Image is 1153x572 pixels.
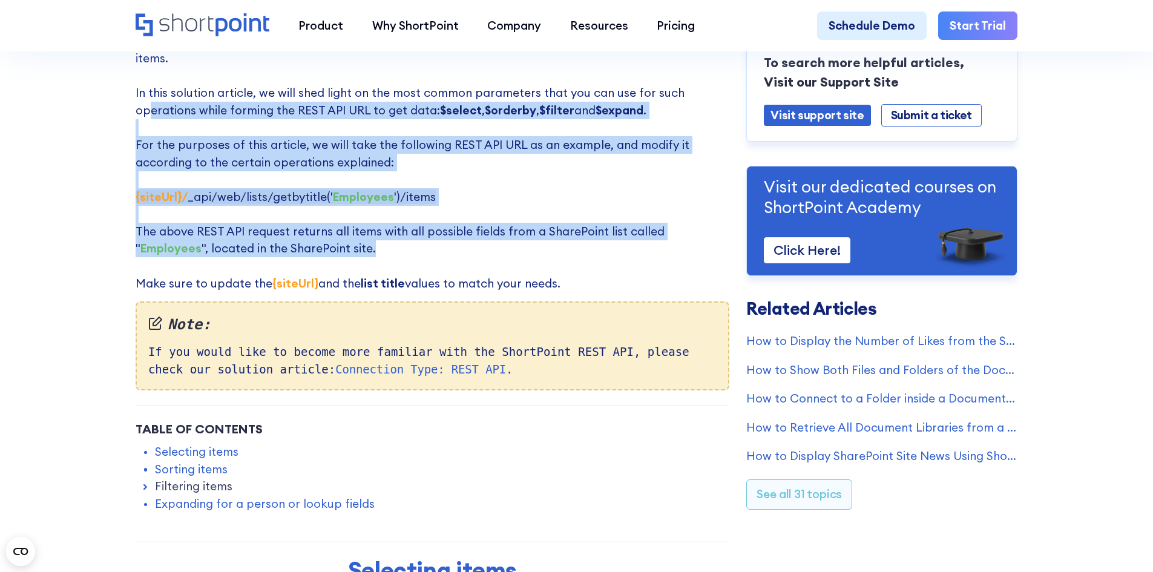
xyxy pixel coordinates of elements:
[136,15,729,292] p: When setting up the connection for your SharePoint intranet, it might happen that you will need t...
[746,332,1017,349] a: How to Display the Number of Likes from the SharePoint List Items
[570,17,628,35] div: Resources
[539,103,574,117] strong: $filter
[155,461,228,478] a: Sorting items
[938,12,1017,41] a: Start Trial
[372,17,459,35] div: Why ShortPoint
[746,361,1017,378] a: How to Show Both Files and Folders of the Document Library in a ShortPoint Element
[6,537,35,566] button: Open CMP widget
[284,12,358,41] a: Product
[155,495,375,513] a: Expanding for a person or lookup fields
[764,53,1000,91] p: To search more helpful articles, Visit our Support Site
[764,237,850,263] a: Click Here!
[746,300,1017,318] h3: Related Articles
[298,17,343,35] div: Product
[136,13,269,38] a: Home
[817,12,927,41] a: Schedule Demo
[746,447,1017,465] a: How to Display SharePoint Site News Using ShortPoint REST API Connection Type
[358,12,473,41] a: Why ShortPoint
[643,12,710,41] a: Pricing
[136,189,436,204] span: ‍ _api/web/lists/getbytitle(' ')/items
[1092,514,1153,572] iframe: Chat Widget
[764,176,1000,217] p: Visit our dedicated courses on ShortPoint Academy
[140,241,202,255] strong: Employees
[136,420,729,438] div: Table of Contents
[155,443,238,461] a: Selecting items
[746,479,852,509] a: See all 31 topics
[155,478,232,495] a: Filtering items
[881,104,982,126] a: Submit a ticket
[148,314,717,336] em: Note:
[333,189,394,204] strong: Employees
[473,12,556,41] a: Company
[487,17,541,35] div: Company
[335,363,506,376] a: Connection Type: REST API
[440,103,482,117] strong: $select
[746,418,1017,436] a: How to Retrieve All Document Libraries from a Site Collection Using ShortPoint Connect
[746,390,1017,407] a: How to Connect to a Folder inside a Document Library Using REST API
[596,103,643,117] strong: $expand
[136,301,729,390] div: If you would like to become more familiar with the ShortPoint REST API, please check our solution...
[657,17,695,35] div: Pricing
[764,104,870,125] a: Visit support site
[361,276,405,291] strong: list title
[136,189,188,204] strong: {siteUrl}/
[272,276,318,291] strong: {siteUrl}
[556,12,643,41] a: Resources
[485,103,536,117] strong: $orderby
